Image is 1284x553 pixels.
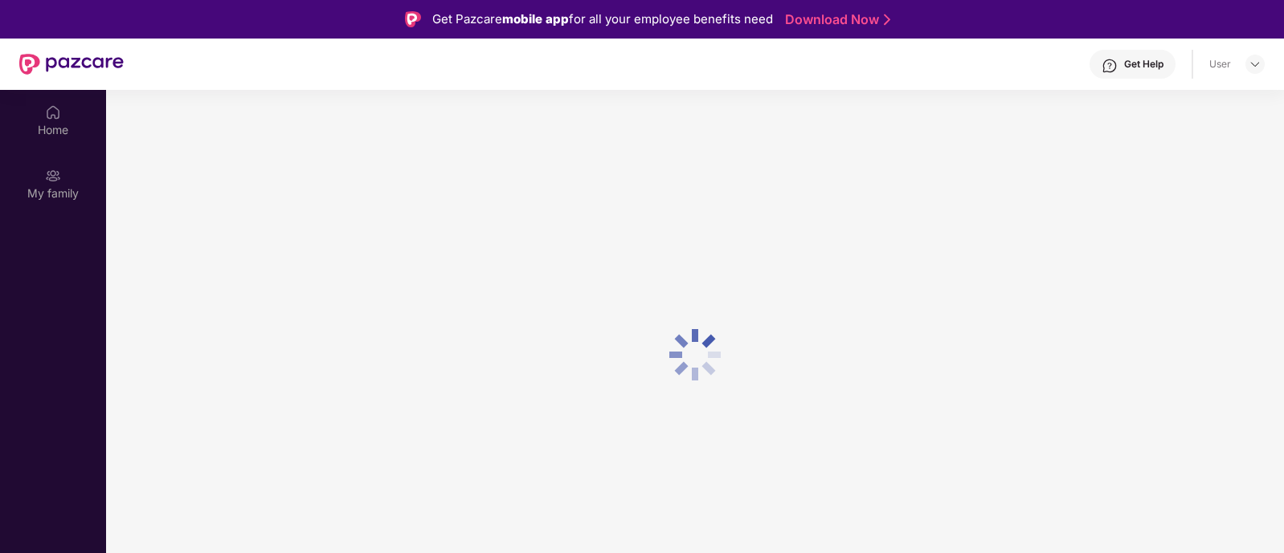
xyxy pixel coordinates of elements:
img: Stroke [884,11,890,28]
img: svg+xml;base64,PHN2ZyBpZD0iSGVscC0zMngzMiIgeG1sbnM9Imh0dHA6Ly93d3cudzMub3JnLzIwMDAvc3ZnIiB3aWR0aD... [1102,58,1118,74]
img: Logo [405,11,421,27]
img: svg+xml;base64,PHN2ZyB3aWR0aD0iMjAiIGhlaWdodD0iMjAiIHZpZXdCb3g9IjAgMCAyMCAyMCIgZmlsbD0ibm9uZSIgeG... [45,168,61,184]
div: User [1209,58,1231,71]
img: New Pazcare Logo [19,54,124,75]
strong: mobile app [502,11,569,26]
img: svg+xml;base64,PHN2ZyBpZD0iSG9tZSIgeG1sbnM9Imh0dHA6Ly93d3cudzMub3JnLzIwMDAvc3ZnIiB3aWR0aD0iMjAiIG... [45,104,61,120]
a: Download Now [785,11,885,28]
div: Get Help [1124,58,1163,71]
div: Get Pazcare for all your employee benefits need [432,10,773,29]
img: svg+xml;base64,PHN2ZyBpZD0iRHJvcGRvd24tMzJ4MzIiIHhtbG5zPSJodHRwOi8vd3d3LnczLm9yZy8yMDAwL3N2ZyIgd2... [1249,58,1262,71]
